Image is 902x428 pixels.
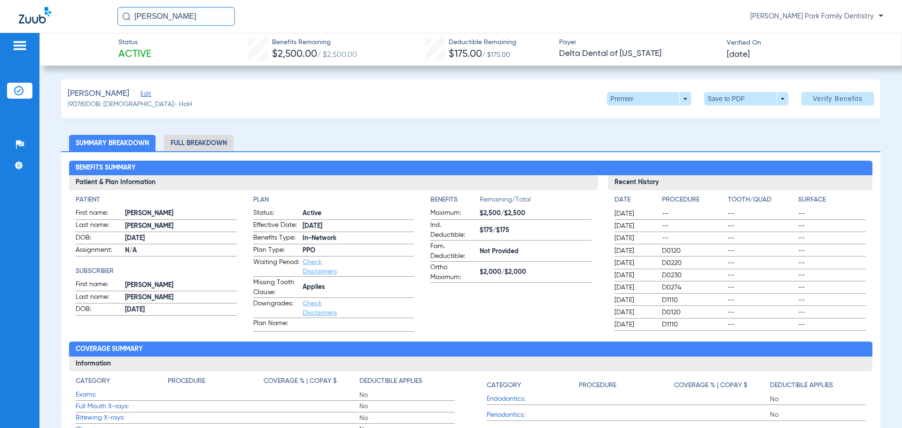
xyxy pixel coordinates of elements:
[449,38,516,47] span: Deductible Remaining
[728,258,795,268] span: --
[430,263,476,282] span: Ortho Maximum:
[303,300,337,316] a: Check Disclaimers
[662,246,724,256] span: D0120
[727,38,886,48] span: Verified On
[253,208,299,219] span: Status:
[76,304,122,316] span: DOB:
[662,271,724,280] span: D0230
[480,195,591,208] span: Remaining/Total
[69,161,872,176] h2: Benefits Summary
[728,246,795,256] span: --
[303,209,414,218] span: Active
[76,376,110,386] h4: Category
[798,320,865,329] span: --
[614,221,654,231] span: [DATE]
[798,283,865,292] span: --
[770,381,833,390] h4: Deductible Applies
[253,220,299,232] span: Effective Date:
[480,226,591,235] span: $175/$175
[728,233,795,243] span: --
[76,266,236,276] app-breakdown-title: Subscriber
[798,246,865,256] span: --
[125,280,236,290] span: [PERSON_NAME]
[76,280,122,291] span: First name:
[303,233,414,243] span: In-Network
[614,195,654,208] app-breakdown-title: Date
[272,38,357,47] span: Benefits Remaining
[728,221,795,231] span: --
[798,195,865,208] app-breakdown-title: Surface
[125,305,236,315] span: [DATE]
[68,100,192,109] span: (9078) DOB: [DEMOGRAPHIC_DATA] - HoH
[76,413,168,423] span: Bitewing X-rays:
[728,308,795,317] span: --
[76,245,122,257] span: Assignment:
[117,7,235,26] input: Search for patients
[614,283,654,292] span: [DATE]
[253,299,299,318] span: Downgrades:
[303,259,337,275] a: Check Disclaimers
[303,246,414,256] span: PPO
[728,320,795,329] span: --
[76,376,168,389] app-breakdown-title: Category
[728,209,795,218] span: --
[125,233,236,243] span: [DATE]
[76,208,122,219] span: First name:
[662,258,724,268] span: D0220
[164,135,233,151] li: Full Breakdown
[253,233,299,244] span: Benefits Type:
[614,233,654,243] span: [DATE]
[770,376,866,394] app-breakdown-title: Deductible Applies
[487,376,579,394] app-breakdown-title: Category
[607,92,691,105] button: Premier
[68,88,129,100] span: [PERSON_NAME]
[579,381,616,390] h4: Procedure
[253,245,299,257] span: Plan Type:
[662,195,724,205] h4: Procedure
[168,376,264,389] app-breakdown-title: Procedure
[798,233,865,243] span: --
[253,257,299,276] span: Waiting Period:
[76,402,168,412] span: Full Mouth X-rays:
[662,296,724,305] span: D1110
[118,38,151,47] span: Status
[728,271,795,280] span: --
[449,49,482,59] span: $175.00
[662,283,724,292] span: D0274
[728,195,795,208] app-breakdown-title: Tooth/Quad
[272,49,317,59] span: $2,500.00
[750,12,883,21] span: [PERSON_NAME] Park Family Dentistry
[359,376,455,389] app-breakdown-title: Deductible Applies
[76,390,168,400] span: Exams:
[76,195,236,205] h4: Patient
[76,292,122,303] span: Last name:
[798,296,865,305] span: --
[359,376,422,386] h4: Deductible Applies
[125,293,236,303] span: [PERSON_NAME]
[614,258,654,268] span: [DATE]
[264,376,337,386] h4: Coverage % | Copay $
[614,296,654,305] span: [DATE]
[430,241,476,261] span: Fam. Deductible:
[359,413,455,423] span: No
[168,376,205,386] h4: Procedure
[798,271,865,280] span: --
[798,308,865,317] span: --
[614,209,654,218] span: [DATE]
[487,410,579,420] span: Periodontics:
[798,221,865,231] span: --
[801,92,874,105] button: Verify Benefits
[480,209,591,218] span: $2,500/$2,500
[559,38,719,47] span: Payer
[770,395,866,404] span: No
[662,233,724,243] span: --
[122,12,131,21] img: Search Icon
[798,195,865,205] h4: Surface
[614,195,654,205] h4: Date
[303,282,414,292] span: Applies
[662,209,724,218] span: --
[125,246,236,256] span: N/A
[487,381,521,390] h4: Category
[118,48,151,61] span: Active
